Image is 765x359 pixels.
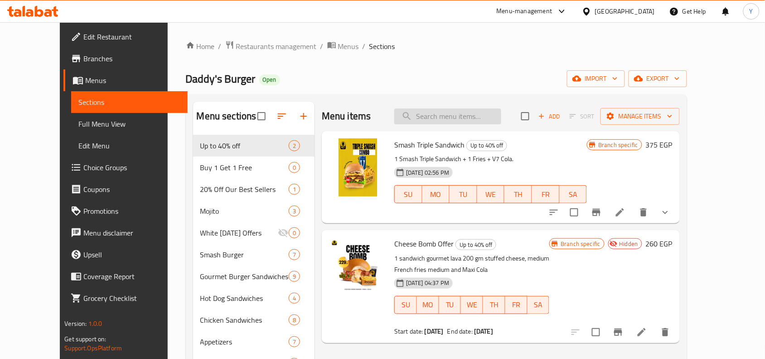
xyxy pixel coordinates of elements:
[71,113,188,135] a: Full Menu View
[481,188,501,201] span: WE
[474,325,493,337] b: [DATE]
[636,73,680,84] span: export
[186,40,687,52] nav: breadcrumb
[426,188,446,201] span: MO
[83,271,180,282] span: Coverage Report
[225,40,317,52] a: Restaurants management
[289,293,300,304] div: items
[536,188,556,201] span: FR
[64,342,122,354] a: Support.OpsPlatform
[443,298,458,311] span: TU
[200,293,289,304] div: Hot Dog Sandwiches
[646,237,673,250] h6: 260 EGP
[83,227,180,238] span: Menu disclaimer
[425,325,444,337] b: [DATE]
[322,109,371,123] h2: Menu items
[289,336,300,347] div: items
[394,138,465,152] span: Smash Triple Sandwich
[289,271,300,282] div: items
[83,53,180,64] span: Branches
[516,107,535,126] span: Select section
[83,293,180,304] span: Grocery Checklist
[289,251,300,259] span: 7
[600,108,680,125] button: Manage items
[193,200,315,222] div: Mojito3
[193,331,315,353] div: Appetizers7
[193,244,315,266] div: Smash Burger7
[560,185,587,203] button: SA
[453,188,474,201] span: TU
[78,118,180,129] span: Full Menu View
[63,157,188,178] a: Choice Groups
[186,41,215,52] a: Home
[595,6,655,16] div: [GEOGRAPHIC_DATA]
[63,26,188,48] a: Edit Restaurant
[259,74,280,85] div: Open
[369,41,395,52] span: Sections
[83,31,180,42] span: Edit Restaurant
[394,185,422,203] button: SU
[193,157,315,178] div: Buy 1 Get 1 Free0
[218,41,222,52] li: /
[615,207,625,218] a: Edit menu item
[200,249,289,260] span: Smash Burger
[450,185,477,203] button: TU
[289,184,300,195] div: items
[197,109,257,123] h2: Menu sections
[477,185,505,203] button: WE
[574,73,618,84] span: import
[85,75,180,86] span: Menus
[629,70,687,87] button: export
[565,203,584,222] span: Select to update
[289,338,300,346] span: 7
[83,206,180,216] span: Promotions
[63,48,188,69] a: Branches
[394,108,501,124] input: search
[338,41,359,52] span: Menus
[252,107,271,126] span: Select all sections
[402,279,453,287] span: [DATE] 04:37 PM
[455,239,496,250] div: Up to 40% off
[200,140,289,151] span: Up to 40% off
[394,237,454,251] span: Cheese Bomb Offer
[289,207,300,216] span: 3
[83,249,180,260] span: Upsell
[200,162,289,173] span: Buy 1 Get 1 Free
[487,298,502,311] span: TH
[586,202,607,223] button: Branch-specific-item
[289,140,300,151] div: items
[271,105,293,127] span: Sort sections
[636,327,647,338] a: Edit menu item
[200,315,289,325] span: Chicken Sandwiches
[447,325,473,337] span: End date:
[193,266,315,287] div: Gourmet Burger Sandwiches9
[200,206,289,216] span: Mojito
[465,298,479,311] span: WE
[483,296,505,314] button: TH
[200,271,289,282] span: Gourmet Burger Sandwiches
[422,185,450,203] button: MO
[497,6,552,17] div: Menu-management
[394,253,549,275] p: 1 sandwich gourmet lava 200 gm stuffed cheese, medium French fries medium and Maxi Cola
[586,323,605,342] span: Select to update
[289,315,300,325] div: items
[63,244,188,266] a: Upsell
[660,207,671,218] svg: Show Choices
[394,153,587,165] p: 1 Smash Triple Sandwich + 1 Fries + V7 Cola.
[63,266,188,287] a: Coverage Report
[200,336,289,347] span: Appetizers
[193,309,315,331] div: Chicken Sandwiches8
[535,109,564,123] button: Add
[88,318,102,329] span: 1.0.0
[537,111,562,122] span: Add
[186,69,256,89] span: Daddy's Burger
[63,69,188,91] a: Menus
[71,91,188,113] a: Sections
[193,178,315,200] div: 20% Off Our Best Sellers1
[595,141,641,149] span: Branch specific
[236,41,317,52] span: Restaurants management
